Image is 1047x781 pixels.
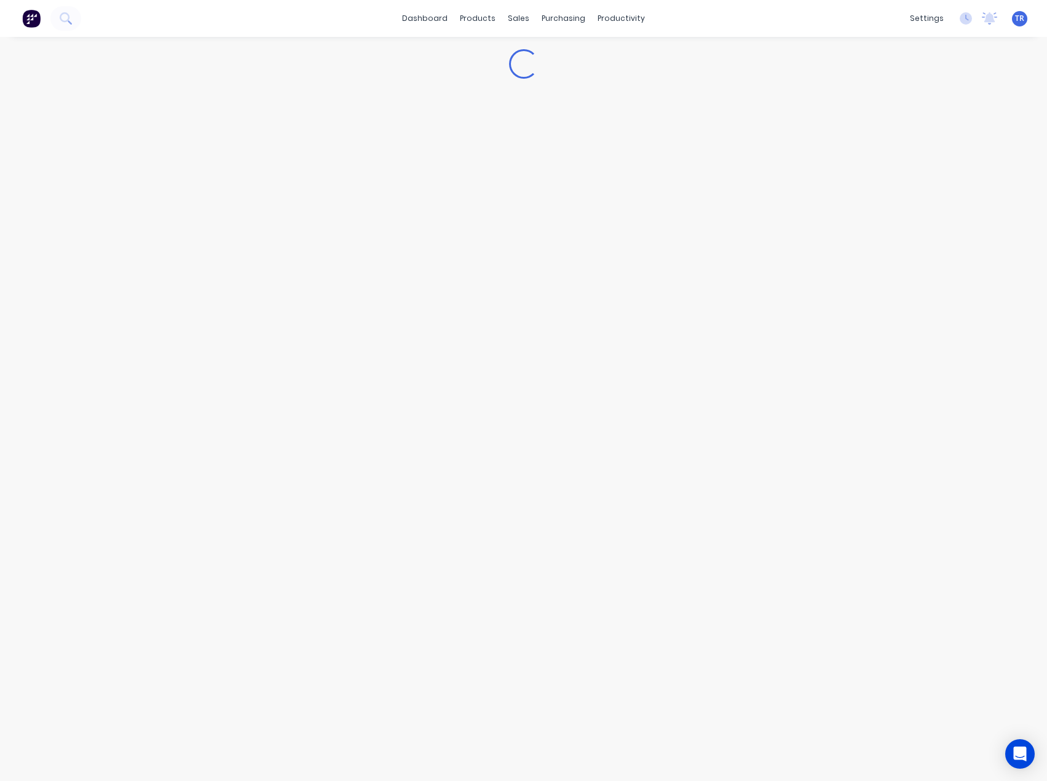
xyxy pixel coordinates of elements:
[1015,13,1024,24] span: TR
[535,9,591,28] div: purchasing
[502,9,535,28] div: sales
[396,9,454,28] a: dashboard
[22,9,41,28] img: Factory
[904,9,950,28] div: settings
[454,9,502,28] div: products
[591,9,651,28] div: productivity
[1005,739,1035,769] div: Open Intercom Messenger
